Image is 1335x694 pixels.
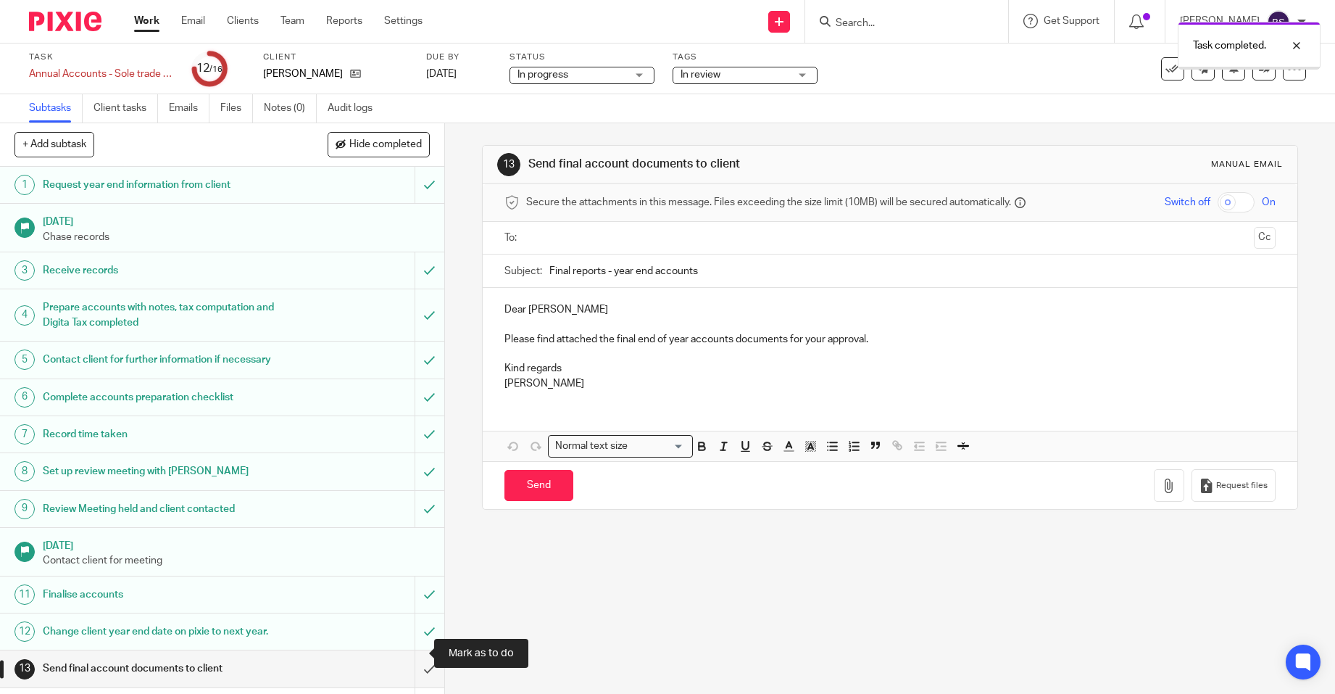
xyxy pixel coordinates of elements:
[1254,227,1276,249] button: Cc
[43,349,281,371] h1: Contact client for further information if necessary
[14,387,35,408] div: 6
[517,70,568,80] span: In progress
[29,67,174,81] div: Annual Accounts - Sole trade &amp; Partnership
[1191,469,1276,502] button: Request files
[14,132,94,157] button: + Add subtask
[504,302,1276,317] p: Dear [PERSON_NAME]
[681,70,720,80] span: In review
[29,51,174,63] label: Task
[264,94,317,123] a: Notes (0)
[632,439,684,454] input: Search for option
[504,332,1276,347] p: Please find attached the final end of year accounts documents for your approval.
[14,424,35,445] div: 7
[497,153,520,176] div: 13
[181,14,205,28] a: Email
[504,376,1276,391] p: [PERSON_NAME]
[1216,480,1268,492] span: Request files
[384,14,423,28] a: Settings
[1193,38,1266,53] p: Task completed.
[93,94,158,123] a: Client tasks
[43,535,430,553] h1: [DATE]
[528,157,921,172] h1: Send final account documents to client
[526,195,1011,210] span: Secure the attachments in this message. Files exceeding the size limit (10MB) will be secured aut...
[504,470,573,501] input: Send
[43,424,281,445] h1: Record time taken
[510,51,654,63] label: Status
[43,387,281,408] h1: Complete accounts preparation checklist
[1267,10,1290,33] img: svg%3E
[504,361,1276,376] p: Kind regards
[328,94,383,123] a: Audit logs
[548,435,693,458] div: Search for option
[1262,195,1276,210] span: On
[196,60,222,77] div: 12
[29,94,83,123] a: Subtasks
[263,51,408,63] label: Client
[43,621,281,643] h1: Change client year end date on pixie to next year.
[43,584,281,606] h1: Finalise accounts
[504,264,542,278] label: Subject:
[14,175,35,195] div: 1
[14,659,35,679] div: 13
[1165,195,1210,210] span: Switch off
[14,584,35,605] div: 11
[134,14,159,28] a: Work
[426,69,457,79] span: [DATE]
[14,305,35,326] div: 4
[14,499,35,519] div: 9
[43,260,281,281] h1: Receive records
[227,14,259,28] a: Clients
[29,12,101,31] img: Pixie
[1211,159,1283,170] div: Manual email
[43,297,281,334] h1: Prepare accounts with notes, tax computation and Digita Tax completed
[43,211,430,229] h1: [DATE]
[43,460,281,482] h1: Set up review meeting with [PERSON_NAME]
[14,260,35,281] div: 3
[426,51,491,63] label: Due by
[220,94,253,123] a: Files
[14,621,35,642] div: 12
[43,174,281,196] h1: Request year end information from client
[169,94,209,123] a: Emails
[326,14,362,28] a: Reports
[14,350,35,370] div: 5
[349,139,422,151] span: Hide completed
[328,132,430,157] button: Hide completed
[43,658,281,679] h1: Send final account documents to client
[263,67,343,81] p: [PERSON_NAME]
[209,65,222,73] small: /16
[504,231,520,245] label: To:
[29,67,174,81] div: Annual Accounts - Sole trade & Partnership
[14,461,35,482] div: 8
[43,498,281,520] h1: Review Meeting held and client contacted
[280,14,304,28] a: Team
[43,553,430,568] p: Contact client for meeting
[43,230,430,244] p: Chase records
[552,439,631,454] span: Normal text size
